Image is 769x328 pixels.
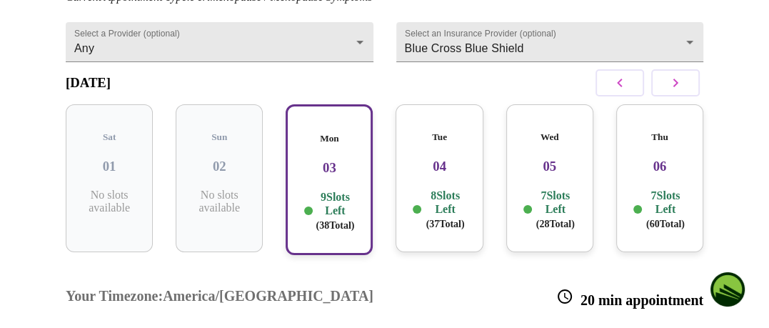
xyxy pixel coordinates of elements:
h3: 05 [518,159,582,174]
h3: 03 [298,160,360,176]
p: 8 Slots Left [424,189,466,230]
h3: 04 [407,159,471,174]
h3: 02 [187,159,251,174]
h5: Sat [77,131,141,143]
h5: Sun [187,131,251,143]
p: 9 Slots Left [316,190,354,232]
span: ( 38 Total) [316,220,354,231]
h5: Thu [628,131,692,143]
h3: Your Timezone: America/[GEOGRAPHIC_DATA] [66,288,373,309]
h3: 20 min appointment [556,288,703,309]
p: No slots available [187,189,251,214]
span: ( 37 Total) [426,219,465,229]
h3: [DATE] [66,75,111,91]
h5: Mon [298,133,360,144]
h3: 01 [77,159,141,174]
span: ( 60 Total) [646,219,685,229]
div: Any [66,22,373,62]
h3: 06 [628,159,692,174]
h5: Tue [407,131,471,143]
p: 7 Slots Left [645,189,686,230]
p: 7 Slots Left [535,189,576,230]
div: Blue Cross Blue Shield [396,22,704,62]
p: No slots available [77,189,141,214]
h5: Wed [518,131,582,143]
span: ( 28 Total) [536,219,575,229]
